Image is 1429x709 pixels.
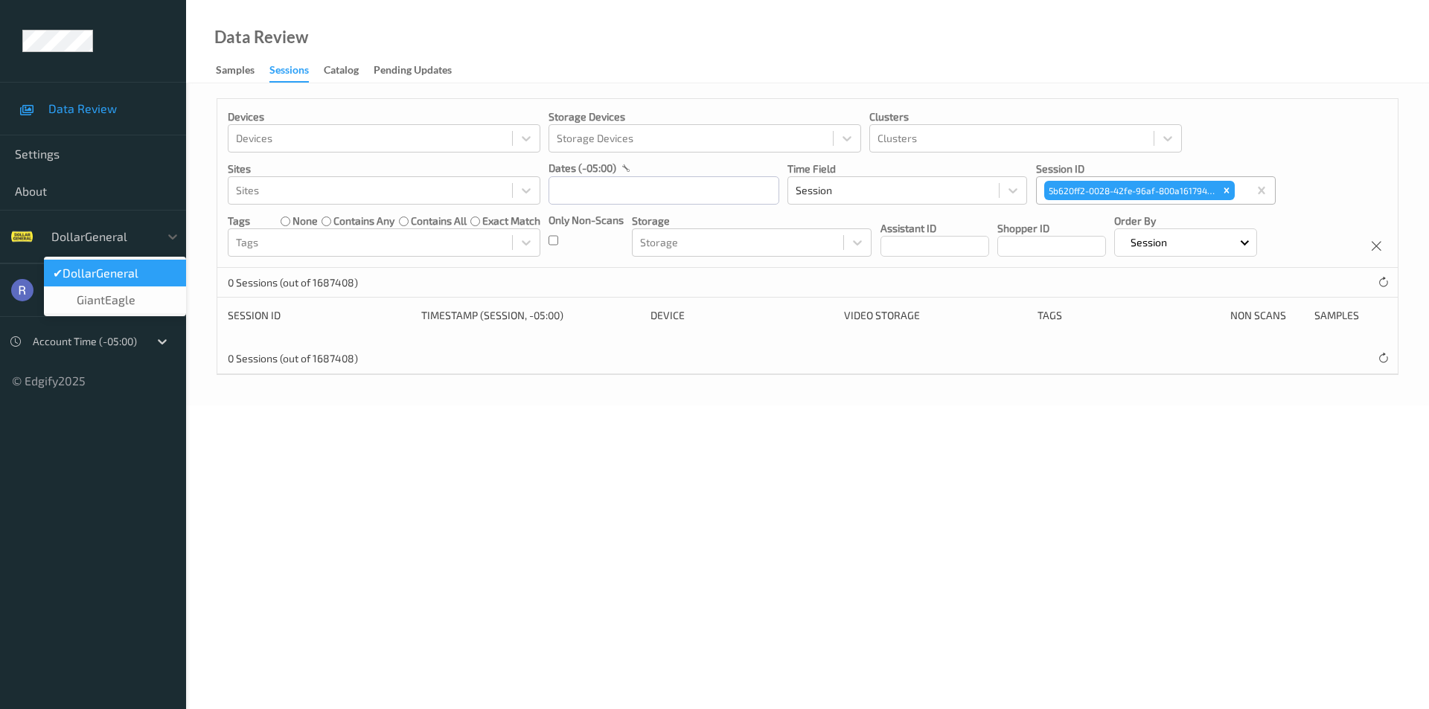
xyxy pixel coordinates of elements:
[411,214,467,228] label: contains all
[421,308,641,323] div: Timestamp (Session, -05:00)
[549,109,861,124] p: Storage Devices
[228,351,358,366] p: 0 Sessions (out of 1687408)
[1230,308,1303,323] div: Non Scans
[292,214,318,228] label: none
[228,161,540,176] p: Sites
[333,214,394,228] label: contains any
[549,213,624,228] p: Only Non-Scans
[228,214,250,228] p: Tags
[1125,235,1172,250] p: Session
[228,275,358,290] p: 0 Sessions (out of 1687408)
[228,109,540,124] p: Devices
[997,221,1106,236] p: Shopper ID
[228,308,411,323] div: Session ID
[549,161,616,176] p: dates (-05:00)
[1218,181,1235,200] div: Remove 5b620ff2-0028-42fe-96af-800a161794e9
[880,221,989,236] p: Assistant ID
[1044,181,1219,200] div: 5b620ff2-0028-42fe-96af-800a161794e9
[1038,308,1221,323] div: Tags
[269,62,309,83] div: Sessions
[869,109,1182,124] p: Clusters
[374,62,452,81] div: Pending Updates
[632,214,872,228] p: Storage
[1114,214,1257,228] p: Order By
[269,60,324,83] a: Sessions
[650,308,834,323] div: Device
[216,60,269,81] a: Samples
[374,60,467,81] a: Pending Updates
[324,62,359,81] div: Catalog
[1036,161,1276,176] p: Session ID
[214,30,308,45] div: Data Review
[216,62,255,81] div: Samples
[787,161,1027,176] p: Time Field
[482,214,540,228] label: exact match
[1314,308,1387,323] div: Samples
[324,60,374,81] a: Catalog
[844,308,1027,323] div: Video Storage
